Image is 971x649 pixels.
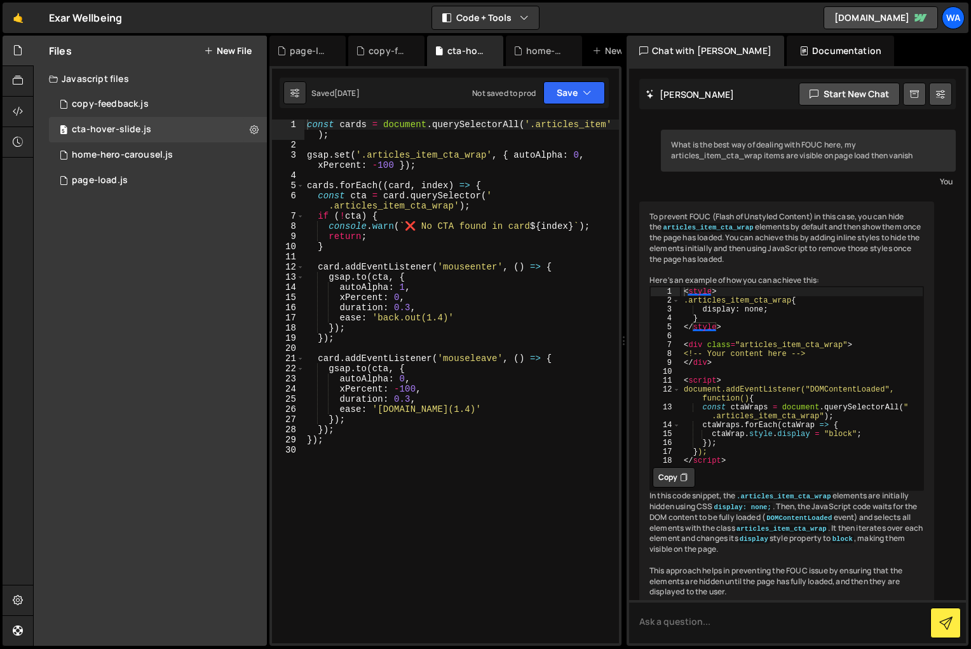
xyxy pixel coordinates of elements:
[592,44,646,57] div: New File
[651,376,680,385] div: 11
[662,223,754,232] code: articles_item_cta_wrap
[272,242,304,252] div: 10
[272,231,304,242] div: 9
[272,353,304,364] div: 21
[49,44,72,58] h2: Files
[3,3,34,33] a: 🤙
[651,421,680,430] div: 14
[713,503,773,512] code: display: none;
[526,44,567,57] div: home-hero-carousel.js
[272,435,304,445] div: 29
[34,66,267,92] div: Javascript files
[49,142,267,168] div: 16122/43585.js
[472,88,536,99] div: Not saved to prod
[49,117,267,142] div: 16122/44019.js
[651,305,680,314] div: 3
[334,88,360,99] div: [DATE]
[651,332,680,341] div: 6
[49,10,122,25] div: Exar Wellbeing
[272,445,304,455] div: 30
[272,282,304,292] div: 14
[272,150,304,170] div: 3
[272,364,304,374] div: 22
[787,36,894,66] div: Documentation
[651,447,680,456] div: 17
[432,6,539,29] button: Code + Tools
[272,343,304,353] div: 20
[272,303,304,313] div: 16
[272,221,304,231] div: 8
[651,314,680,323] div: 4
[272,374,304,384] div: 23
[72,124,151,135] div: cta-hover-slide.js
[204,46,252,56] button: New File
[651,403,680,421] div: 13
[824,6,938,29] a: [DOMAIN_NAME]
[272,272,304,282] div: 13
[651,350,680,359] div: 8
[543,81,605,104] button: Save
[272,170,304,181] div: 4
[651,323,680,332] div: 5
[272,140,304,150] div: 2
[738,535,770,543] code: display
[49,168,267,193] div: 16122/44105.js
[311,88,360,99] div: Saved
[272,211,304,221] div: 7
[651,430,680,439] div: 15
[272,333,304,343] div: 19
[272,414,304,425] div: 27
[651,439,680,447] div: 16
[651,367,680,376] div: 10
[272,404,304,414] div: 26
[661,130,956,172] div: What is the best way of dealing with FOUC here, my articles_item_cta_wrap items are visible on pa...
[272,292,304,303] div: 15
[942,6,965,29] a: wa
[447,44,488,57] div: cta-hover-slide.js
[735,492,832,501] code: .articles_item_cta_wrap
[627,36,784,66] div: Chat with [PERSON_NAME]
[272,313,304,323] div: 17
[49,92,267,117] div: 16122/43314.js
[272,191,304,211] div: 6
[72,99,149,110] div: copy-feedback.js
[290,44,330,57] div: page-load.js
[369,44,409,57] div: copy-feedback.js
[831,535,854,543] code: block
[272,323,304,333] div: 18
[272,120,304,140] div: 1
[799,83,900,106] button: Start new chat
[646,88,734,100] h2: [PERSON_NAME]
[651,456,680,465] div: 18
[60,126,67,136] span: 5
[664,175,953,188] div: You
[765,514,833,523] code: DOMContentLoaded
[272,252,304,262] div: 11
[272,384,304,394] div: 24
[651,287,680,296] div: 1
[272,181,304,191] div: 5
[72,149,173,161] div: home-hero-carousel.js
[639,202,934,608] div: To prevent FOUC (Flash of Unstyled Content) in this case, you can hide the elements by default an...
[272,425,304,435] div: 28
[651,385,680,403] div: 12
[651,341,680,350] div: 7
[651,296,680,305] div: 2
[272,262,304,272] div: 12
[653,467,695,488] button: Copy
[72,175,128,186] div: page-load.js
[651,359,680,367] div: 9
[272,394,304,404] div: 25
[735,524,828,533] code: articles_item_cta_wrap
